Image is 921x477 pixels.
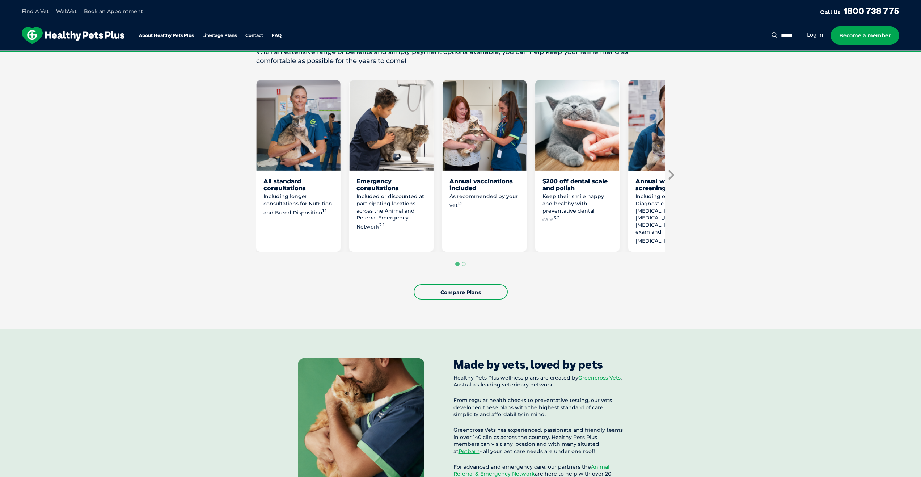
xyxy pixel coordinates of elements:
[356,178,426,192] div: Emergency consultations
[453,357,603,371] div: Made by vets, loved by pets
[635,193,705,244] p: Including one each of: Diagnostic [MEDICAL_DATA], [MEDICAL_DATA], [MEDICAL_DATA] faecal exam and ...
[449,193,519,209] p: As recommended by your vet
[665,170,676,180] button: Next slide
[356,193,426,230] p: Included or discounted at participating locations across the Animal and Referral Emergency Network
[22,8,49,14] a: Find A Vet
[770,32,779,39] button: Search
[459,448,480,455] a: Petbarn
[455,262,460,266] button: Go to page 1
[628,80,713,252] li: 5 of 8
[349,80,434,252] li: 2 of 8
[56,8,77,14] a: WebVet
[263,193,333,216] p: Including longer consultations for Nutrition and Breed Disposition
[453,375,624,389] p: Healthy Pets Plus wellness plans are created by , Australia's leading veterinary network.
[578,375,621,381] a: Greencross Vets
[139,33,194,38] a: About Healthy Pets Plus
[554,215,560,220] sup: 3.2
[635,178,705,192] div: Annual wellness screenings
[542,193,612,223] p: Keep their smile happy and healthy with preventative dental care
[256,47,665,66] p: With an extensive range of benefits and simply payment options available, you can help keep your ...
[379,222,384,227] sup: 2.1
[272,33,282,38] a: FAQ
[22,27,124,44] img: hpp-logo
[325,51,596,57] span: Proactive, preventative wellness program designed to keep your pet healthier and happier for longer
[807,32,823,38] a: Log in
[442,80,527,252] li: 3 of 8
[453,397,624,418] p: From regular health checks to preventative testing, our vets developed these plans with the highe...
[820,8,841,16] span: Call Us
[542,178,612,192] div: $200 off dental scale and polish
[831,26,899,45] a: Become a member
[263,178,333,192] div: All standard consultations
[256,80,341,252] li: 1 of 8
[202,33,237,38] a: Lifestage Plans
[245,33,263,38] a: Contact
[414,284,508,300] a: Compare Plans
[453,427,624,455] p: Greencross Vets has experienced, passionate and friendly teams in over 140 clinics across the cou...
[820,5,899,16] a: Call Us1800 738 775
[535,80,620,252] li: 4 of 8
[322,208,326,213] sup: 1.1
[449,178,519,192] div: Annual vaccinations included
[256,261,665,267] ul: Select a slide to show
[458,201,463,206] sup: 1.2
[84,8,143,14] a: Book an Appointment
[462,262,466,266] button: Go to page 2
